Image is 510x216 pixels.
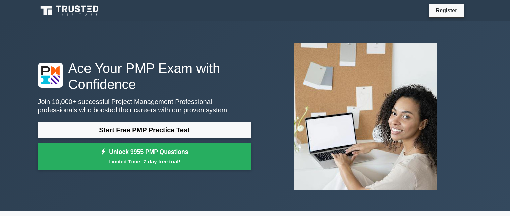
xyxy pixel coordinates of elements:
[38,143,251,170] a: Unlock 9955 PMP QuestionsLimited Time: 7-day free trial!
[432,6,461,15] a: Register
[38,60,251,92] h1: Ace Your PMP Exam with Confidence
[46,158,243,165] small: Limited Time: 7-day free trial!
[38,122,251,138] a: Start Free PMP Practice Test
[38,98,251,114] p: Join 10,000+ successful Project Management Professional professionals who boosted their careers w...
